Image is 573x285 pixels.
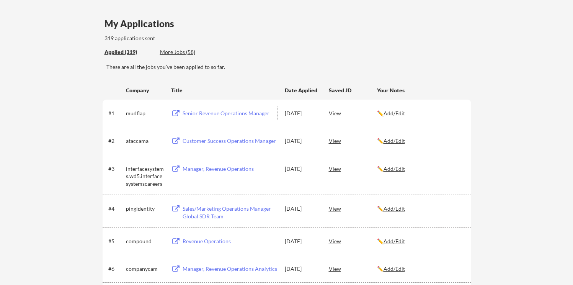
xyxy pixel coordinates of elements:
div: #3 [108,165,123,173]
u: Add/Edit [384,138,405,144]
div: [DATE] [285,110,318,117]
div: [DATE] [285,137,318,145]
div: Date Applied [285,87,318,94]
div: More Jobs (58) [160,48,216,56]
div: companycam [126,265,164,273]
div: compound [126,237,164,245]
u: Add/Edit [384,110,405,116]
div: Customer Success Operations Manager [183,137,278,145]
div: Sales/Marketing Operations Manager - Global SDR Team [183,205,278,220]
div: #1 [108,110,123,117]
u: Add/Edit [384,265,405,272]
div: pingidentity [126,205,164,213]
div: View [329,134,377,147]
div: Company [126,87,164,94]
div: View [329,106,377,120]
div: Your Notes [377,87,464,94]
div: #4 [108,205,123,213]
div: View [329,234,377,248]
div: [DATE] [285,205,318,213]
div: These are all the jobs you've been applied to so far. [106,63,471,71]
div: ✏️ [377,137,464,145]
div: Revenue Operations [183,237,278,245]
div: View [329,162,377,175]
div: [DATE] [285,237,318,245]
div: [DATE] [285,265,318,273]
div: ✏️ [377,165,464,173]
div: Senior Revenue Operations Manager [183,110,278,117]
div: ✏️ [377,265,464,273]
div: mudflap [126,110,164,117]
div: ✏️ [377,205,464,213]
div: View [329,201,377,215]
div: ataccama [126,137,164,145]
u: Add/Edit [384,238,405,244]
div: #2 [108,137,123,145]
div: These are all the jobs you've been applied to so far. [104,48,154,56]
div: Saved JD [329,83,377,97]
div: ✏️ [377,110,464,117]
div: Applied (319) [104,48,154,56]
div: #5 [108,237,123,245]
div: Manager, Revenue Operations [183,165,278,173]
div: View [329,262,377,275]
div: interfacesystems.wd5.interfacesystemscareers [126,165,164,188]
div: My Applications [104,19,180,28]
div: #6 [108,265,123,273]
u: Add/Edit [384,165,405,172]
u: Add/Edit [384,205,405,212]
div: These are job applications we think you'd be a good fit for, but couldn't apply you to automatica... [160,48,216,56]
div: [DATE] [285,165,318,173]
div: ✏️ [377,237,464,245]
div: 319 applications sent [104,34,253,42]
div: Manager, Revenue Operations Analytics [183,265,278,273]
div: Title [171,87,278,94]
